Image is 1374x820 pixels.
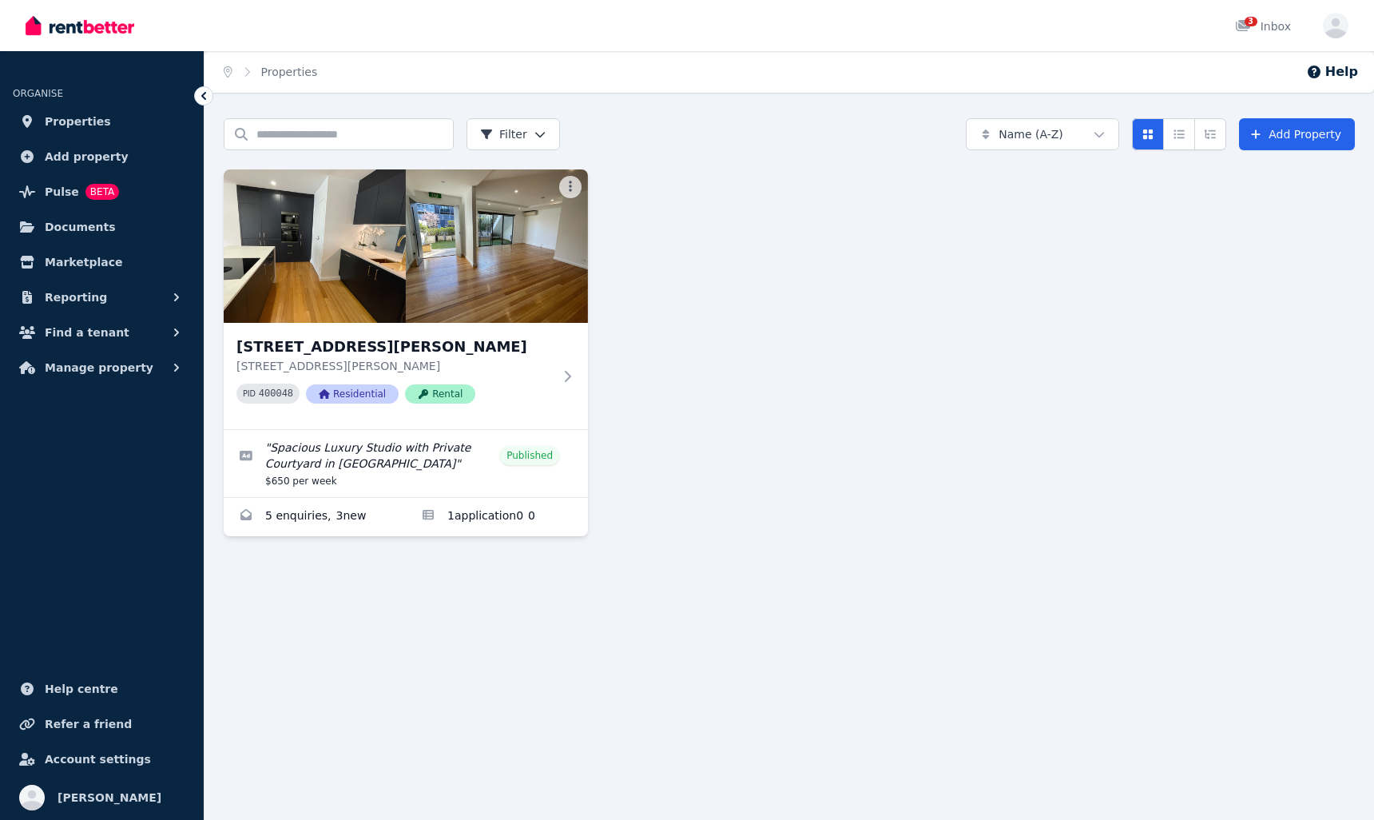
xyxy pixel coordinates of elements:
[1163,118,1195,150] button: Compact list view
[406,498,588,536] a: Applications for 76 Justin St, Lilyfield
[306,384,399,404] span: Residential
[224,430,588,497] a: Edit listing: Spacious Luxury Studio with Private Courtyard in Lilyfield
[236,336,553,358] h3: [STREET_ADDRESS][PERSON_NAME]
[224,169,588,429] a: 76 Justin St, Lilyfield[STREET_ADDRESS][PERSON_NAME][STREET_ADDRESS][PERSON_NAME]PID 400048Reside...
[467,118,560,150] button: Filter
[966,118,1119,150] button: Name (A-Z)
[261,66,318,78] a: Properties
[58,788,161,807] span: [PERSON_NAME]
[45,679,118,699] span: Help centre
[243,389,256,398] small: PID
[13,88,63,99] span: ORGANISE
[1194,118,1226,150] button: Expanded list view
[45,288,107,307] span: Reporting
[45,112,111,131] span: Properties
[13,352,191,384] button: Manage property
[13,141,191,173] a: Add property
[26,14,134,38] img: RentBetter
[45,750,151,769] span: Account settings
[1306,62,1358,82] button: Help
[13,246,191,278] a: Marketplace
[1235,18,1291,34] div: Inbox
[45,715,132,734] span: Refer a friend
[45,182,79,201] span: Pulse
[45,253,122,272] span: Marketplace
[1239,118,1355,150] a: Add Property
[480,126,527,142] span: Filter
[259,388,293,400] code: 400048
[1132,118,1226,150] div: View options
[224,169,588,323] img: 76 Justin St, Lilyfield
[1132,118,1164,150] button: Card view
[45,217,116,237] span: Documents
[45,358,153,377] span: Manage property
[405,384,475,404] span: Rental
[13,176,191,208] a: PulseBETA
[45,147,129,166] span: Add property
[13,743,191,775] a: Account settings
[13,105,191,137] a: Properties
[999,126,1063,142] span: Name (A-Z)
[559,176,582,198] button: More options
[236,358,553,374] p: [STREET_ADDRESS][PERSON_NAME]
[1245,17,1257,26] span: 3
[13,708,191,740] a: Refer a friend
[13,281,191,313] button: Reporting
[224,498,406,536] a: Enquiries for 76 Justin St, Lilyfield
[13,673,191,705] a: Help centre
[13,316,191,348] button: Find a tenant
[13,211,191,243] a: Documents
[205,51,336,93] nav: Breadcrumb
[85,184,119,200] span: BETA
[45,323,129,342] span: Find a tenant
